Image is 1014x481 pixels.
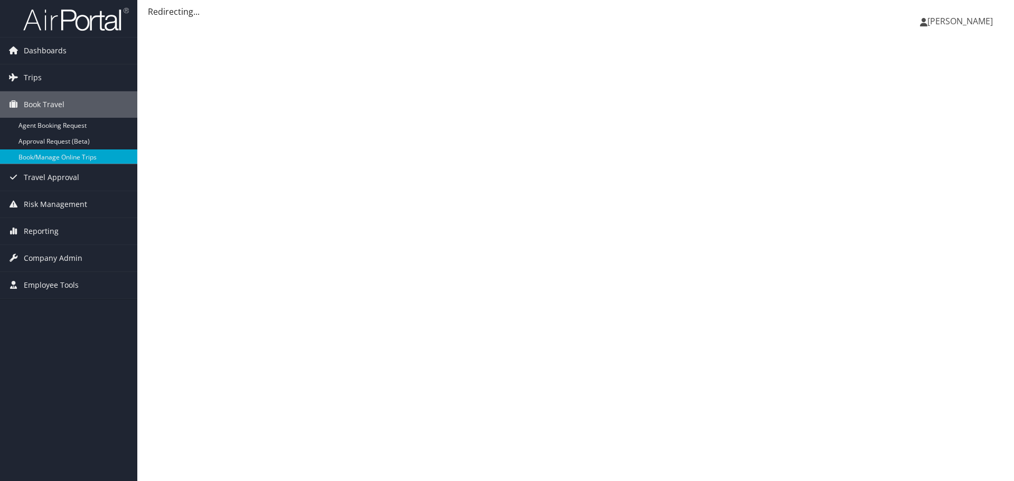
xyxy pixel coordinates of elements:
[920,5,1003,37] a: [PERSON_NAME]
[927,15,993,27] span: [PERSON_NAME]
[24,91,64,118] span: Book Travel
[24,218,59,244] span: Reporting
[148,5,1003,18] div: Redirecting...
[24,64,42,91] span: Trips
[24,245,82,271] span: Company Admin
[24,164,79,191] span: Travel Approval
[24,272,79,298] span: Employee Tools
[24,37,67,64] span: Dashboards
[24,191,87,218] span: Risk Management
[23,7,129,32] img: airportal-logo.png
